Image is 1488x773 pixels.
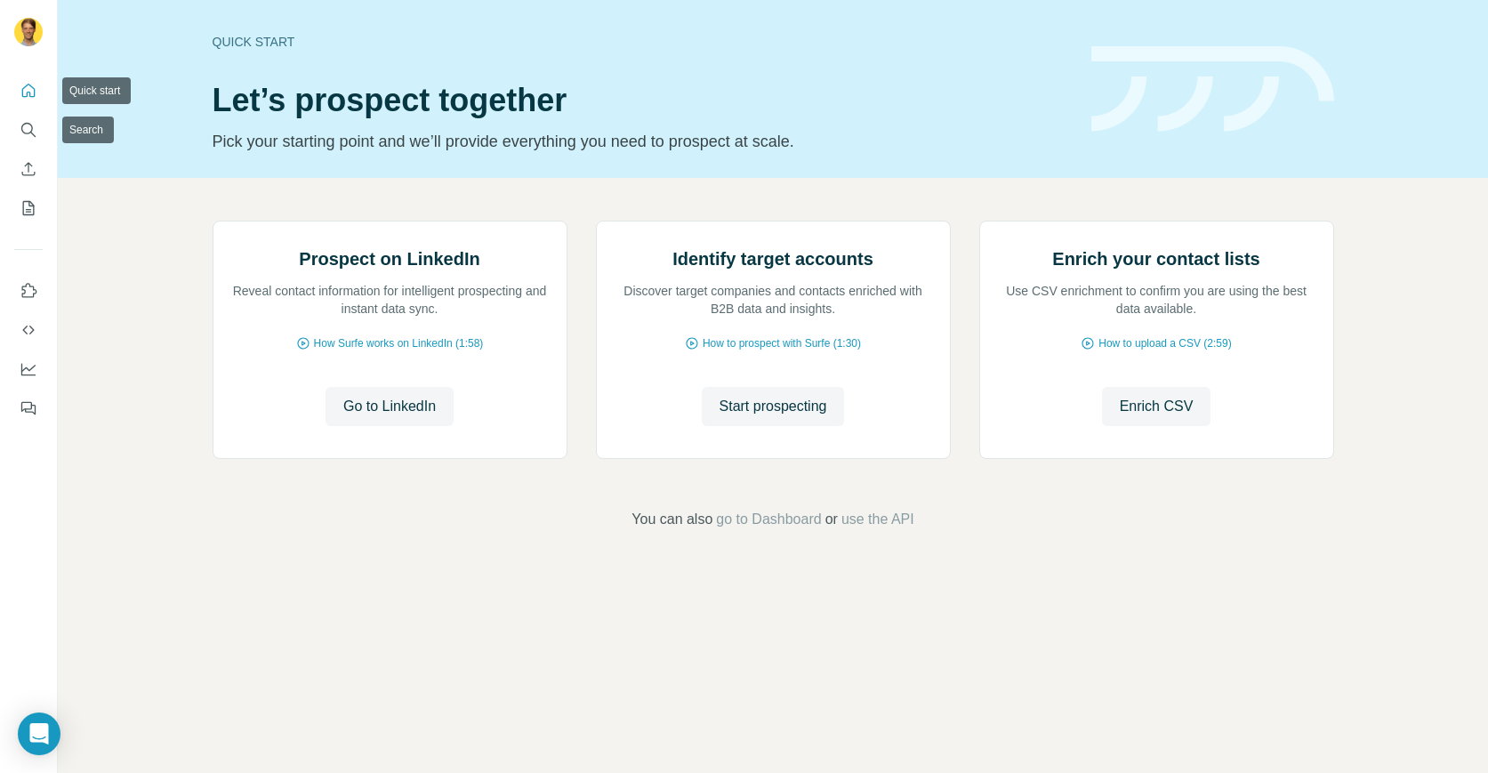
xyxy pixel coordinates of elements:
button: My lists [14,192,43,224]
p: Use CSV enrichment to confirm you are using the best data available. [998,282,1315,318]
h2: Enrich your contact lists [1052,246,1259,271]
span: How to upload a CSV (2:59) [1098,335,1231,351]
h1: Let’s prospect together [213,83,1070,118]
button: Use Surfe on LinkedIn [14,275,43,307]
div: Open Intercom Messenger [18,713,60,755]
img: banner [1091,46,1334,133]
span: Start prospecting [720,396,827,417]
h2: Identify target accounts [672,246,873,271]
button: Enrich CSV [1102,387,1211,426]
p: Reveal contact information for intelligent prospecting and instant data sync. [231,282,549,318]
img: Avatar [14,18,43,46]
span: Go to LinkedIn [343,396,436,417]
button: go to Dashboard [716,509,821,530]
p: Pick your starting point and we’ll provide everything you need to prospect at scale. [213,129,1070,154]
button: Dashboard [14,353,43,385]
button: Search [14,114,43,146]
p: Discover target companies and contacts enriched with B2B data and insights. [615,282,932,318]
button: Start prospecting [702,387,845,426]
span: or [825,509,838,530]
span: How Surfe works on LinkedIn (1:58) [314,335,484,351]
button: Go to LinkedIn [326,387,454,426]
button: Quick start [14,75,43,107]
button: Use Surfe API [14,314,43,346]
div: Quick start [213,33,1070,51]
button: Enrich CSV [14,153,43,185]
button: Feedback [14,392,43,424]
span: You can also [631,509,712,530]
span: How to prospect with Surfe (1:30) [703,335,861,351]
button: use the API [841,509,914,530]
span: Enrich CSV [1120,396,1194,417]
h2: Prospect on LinkedIn [299,246,479,271]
